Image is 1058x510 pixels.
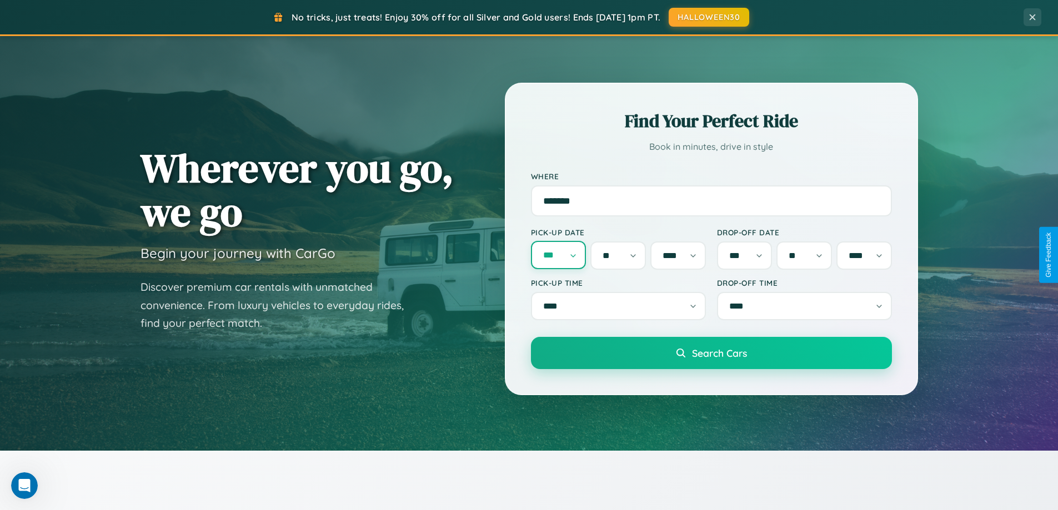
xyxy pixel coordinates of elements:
[531,337,892,369] button: Search Cars
[531,109,892,133] h2: Find Your Perfect Ride
[1045,233,1052,277] div: Give Feedback
[531,278,706,287] label: Pick-up Time
[292,12,660,23] span: No tricks, just treats! Enjoy 30% off for all Silver and Gold users! Ends [DATE] 1pm PT.
[531,228,706,237] label: Pick-up Date
[669,8,749,27] button: HALLOWEEN30
[141,146,454,234] h1: Wherever you go, we go
[531,139,892,155] p: Book in minutes, drive in style
[141,278,418,332] p: Discover premium car rentals with unmatched convenience. From luxury vehicles to everyday rides, ...
[717,278,892,287] label: Drop-off Time
[717,228,892,237] label: Drop-off Date
[11,472,38,499] iframe: Intercom live chat
[531,171,892,181] label: Where
[692,347,747,359] span: Search Cars
[141,245,335,261] h3: Begin your journey with CarGo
